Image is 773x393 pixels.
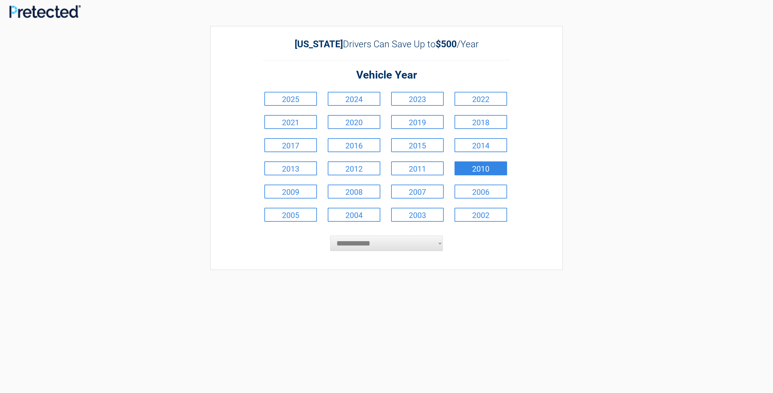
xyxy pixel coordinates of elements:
[391,161,444,175] a: 2011
[264,185,317,199] a: 2009
[328,115,380,129] a: 2020
[295,39,343,49] b: [US_STATE]
[264,92,317,106] a: 2025
[455,115,507,129] a: 2018
[455,208,507,222] a: 2002
[328,92,380,106] a: 2024
[328,161,380,175] a: 2012
[455,138,507,152] a: 2014
[391,92,444,106] a: 2023
[328,185,380,199] a: 2008
[455,185,507,199] a: 2006
[391,138,444,152] a: 2015
[263,39,510,49] h2: Drivers Can Save Up to /Year
[328,138,380,152] a: 2016
[391,208,444,222] a: 2003
[263,68,510,83] h2: Vehicle Year
[9,5,81,18] img: Main Logo
[391,115,444,129] a: 2019
[264,138,317,152] a: 2017
[328,208,380,222] a: 2004
[391,185,444,199] a: 2007
[455,161,507,175] a: 2010
[436,39,457,49] b: $500
[455,92,507,106] a: 2022
[264,208,317,222] a: 2005
[264,115,317,129] a: 2021
[264,161,317,175] a: 2013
